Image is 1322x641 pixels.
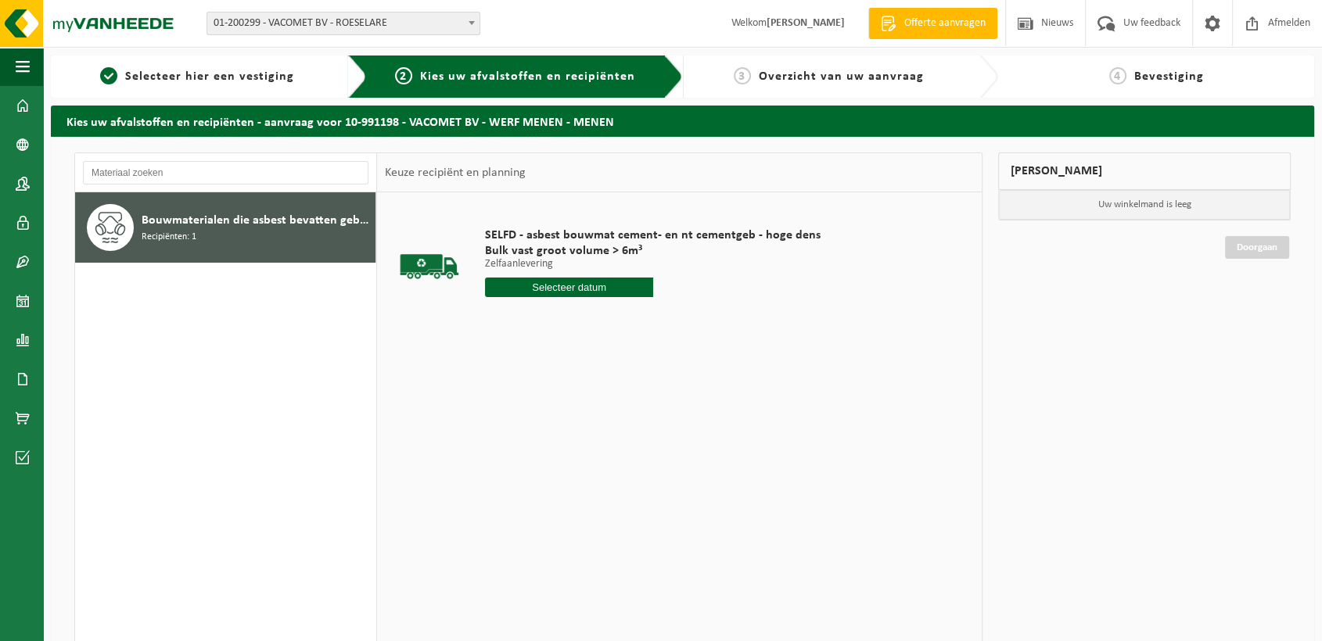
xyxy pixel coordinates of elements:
div: [PERSON_NAME] [998,152,1291,190]
input: Selecteer datum [485,278,653,297]
a: Offerte aanvragen [868,8,997,39]
h2: Kies uw afvalstoffen en recipiënten - aanvraag voor 10-991198 - VACOMET BV - WERF MENEN - MENEN [51,106,1314,136]
input: Materiaal zoeken [83,161,368,184]
strong: [PERSON_NAME] [767,17,845,29]
span: Offerte aanvragen [900,16,990,31]
span: 4 [1109,67,1126,84]
span: 1 [100,67,117,84]
span: Recipiënten: 1 [142,230,196,245]
span: 01-200299 - VACOMET BV - ROESELARE [207,13,480,34]
span: 01-200299 - VACOMET BV - ROESELARE [207,12,480,35]
a: Doorgaan [1225,236,1289,259]
span: SELFD - asbest bouwmat cement- en nt cementgeb - hoge dens [485,227,821,243]
span: Kies uw afvalstoffen en recipiënten [420,70,635,83]
a: 1Selecteer hier een vestiging [59,67,336,86]
p: Uw winkelmand is leeg [999,190,1290,220]
span: Overzicht van uw aanvraag [759,70,924,83]
span: Bulk vast groot volume > 6m³ [485,243,821,259]
span: 3 [734,67,751,84]
span: 2 [395,67,412,84]
span: Selecteer hier een vestiging [125,70,294,83]
span: Bevestiging [1134,70,1204,83]
span: Bouwmaterialen die asbest bevatten gebonden aan cement, bitumen, kunststof of lijm (hechtgebonden... [142,211,372,230]
div: Keuze recipiënt en planning [377,153,533,192]
p: Zelfaanlevering [485,259,821,270]
button: Bouwmaterialen die asbest bevatten gebonden aan cement, bitumen, kunststof of lijm (hechtgebonden... [75,192,376,263]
